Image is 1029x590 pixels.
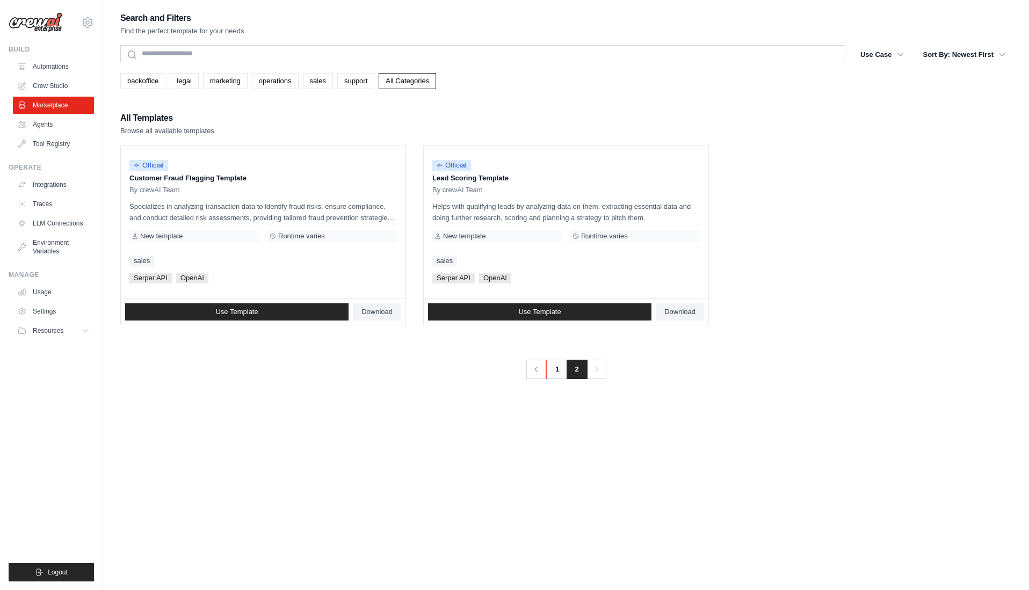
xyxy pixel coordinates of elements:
a: Crew Studio [13,77,94,94]
span: Runtime varies [278,232,325,241]
div: Operate [9,163,94,172]
a: LLM Connections [13,215,94,232]
span: Use Template [518,308,561,316]
span: New template [140,232,183,241]
span: Logout [48,568,68,577]
a: Integrations [13,176,94,193]
span: Runtime varies [581,232,628,241]
a: sales [129,256,154,266]
span: Official [432,160,471,171]
span: New template [443,232,485,241]
nav: Pagination [526,360,606,379]
span: Use Template [215,308,258,316]
button: Resources [13,322,94,339]
a: Agents [13,116,94,133]
span: Official [129,160,168,171]
span: Serper API [432,273,475,283]
p: Customer Fraud Flagging Template [129,173,397,184]
span: By crewAI Team [129,186,180,194]
a: Marketplace [13,97,94,114]
a: Settings [13,303,94,320]
p: Specializes in analyzing transaction data to identify fraud risks, ensure compliance, and conduct... [129,201,397,223]
span: OpenAI [479,273,511,283]
span: By crewAI Team [432,186,483,194]
a: Environment Variables [13,234,94,260]
h2: All Templates [120,111,214,126]
p: Browse all available templates [120,126,214,136]
p: Lead Scoring Template [432,173,700,184]
a: Tool Registry [13,135,94,152]
button: Logout [9,563,94,581]
button: Use Case [854,45,910,64]
div: Manage [9,271,94,279]
a: Download [353,303,401,321]
a: All Categories [379,73,436,89]
a: support [337,73,374,89]
a: Traces [13,195,94,213]
a: marketing [203,73,248,89]
span: Download [664,308,695,316]
a: sales [432,256,457,266]
a: Use Template [125,303,349,321]
img: Logo [9,12,62,33]
span: OpenAI [176,273,208,283]
button: Sort By: Newest First [917,45,1012,64]
a: legal [170,73,198,89]
p: Helps with qualifying leads by analyzing data on them, extracting essential data and doing furthe... [432,201,700,223]
a: Use Template [428,303,651,321]
span: 2 [567,360,588,379]
a: Usage [13,283,94,301]
span: Download [361,308,393,316]
p: Find the perfect template for your needs [120,26,244,37]
span: Resources [33,326,63,335]
span: Serper API [129,273,172,283]
a: Automations [13,58,94,75]
a: sales [303,73,333,89]
h2: Search and Filters [120,11,244,26]
a: Download [656,303,704,321]
a: backoffice [120,73,165,89]
a: 1 [546,360,568,379]
a: operations [252,73,299,89]
div: Build [9,45,94,54]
